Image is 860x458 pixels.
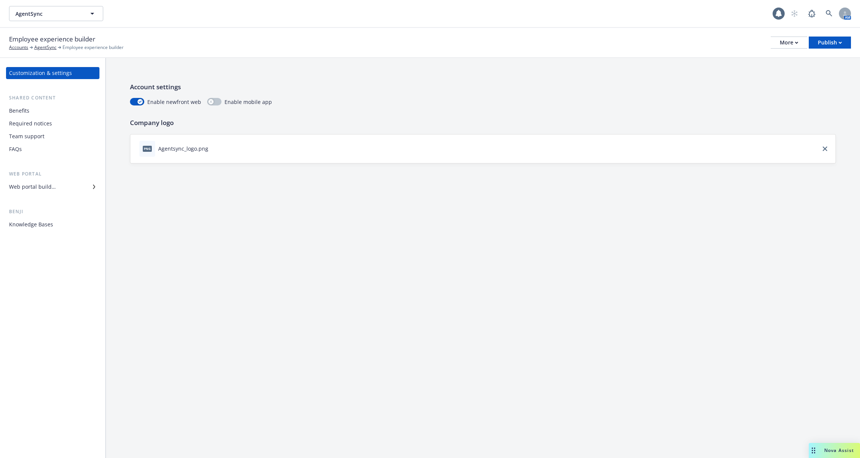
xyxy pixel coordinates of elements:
[6,105,99,117] a: Benefits
[6,170,99,178] div: Web portal
[9,143,22,155] div: FAQs
[6,118,99,130] a: Required notices
[818,37,842,48] div: Publish
[34,44,57,51] a: AgentSync
[824,447,854,453] span: Nova Assist
[9,67,72,79] div: Customization & settings
[130,82,836,92] p: Account settings
[6,94,99,102] div: Shared content
[822,6,837,21] a: Search
[158,145,208,153] div: Agentsync_logo.png
[9,34,95,44] span: Employee experience builder
[63,44,124,51] span: Employee experience builder
[15,10,81,18] span: AgentSync
[130,118,836,128] p: Company logo
[211,145,217,153] button: download file
[809,443,818,458] div: Drag to move
[820,144,829,153] a: close
[9,118,52,130] div: Required notices
[6,130,99,142] a: Team support
[809,37,851,49] button: Publish
[147,98,201,106] span: Enable newfront web
[6,208,99,215] div: Benji
[9,181,56,193] div: Web portal builder
[771,37,807,49] button: More
[804,6,819,21] a: Report a Bug
[9,105,29,117] div: Benefits
[143,146,152,151] span: png
[9,218,53,231] div: Knowledge Bases
[6,143,99,155] a: FAQs
[780,37,798,48] div: More
[9,130,44,142] div: Team support
[6,67,99,79] a: Customization & settings
[9,6,103,21] button: AgentSync
[787,6,802,21] a: Start snowing
[225,98,272,106] span: Enable mobile app
[809,443,860,458] button: Nova Assist
[6,218,99,231] a: Knowledge Bases
[9,44,28,51] a: Accounts
[6,181,99,193] a: Web portal builder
